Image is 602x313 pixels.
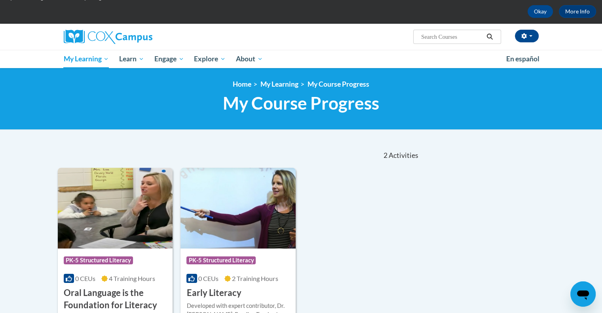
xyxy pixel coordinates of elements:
img: Course Logo [58,168,173,249]
button: Search [484,32,496,42]
a: En español [501,51,545,67]
span: 0 CEUs [198,275,218,282]
span: 2 [383,151,387,160]
span: PK-5 Structured Literacy [186,256,256,264]
a: My Course Progress [308,80,369,88]
iframe: Button to launch messaging window [570,281,596,307]
span: 0 CEUs [75,275,95,282]
input: Search Courses [420,32,484,42]
button: Account Settings [515,30,539,42]
a: Home [233,80,251,88]
span: PK-5 Structured Literacy [64,256,133,264]
span: Activities [389,151,418,160]
span: 4 Training Hours [109,275,155,282]
span: About [236,54,263,64]
a: My Learning [260,80,298,88]
span: 2 Training Hours [232,275,278,282]
h3: Early Literacy [186,287,241,299]
a: Cox Campus [64,30,214,44]
a: My Learning [59,50,114,68]
span: Engage [154,54,184,64]
div: Main menu [52,50,551,68]
a: Engage [149,50,189,68]
span: En español [506,55,539,63]
span: Explore [194,54,226,64]
img: Cox Campus [64,30,152,44]
a: Learn [114,50,149,68]
a: About [231,50,268,68]
span: Learn [119,54,144,64]
button: Okay [528,5,553,18]
a: More Info [559,5,596,18]
span: My Learning [63,54,109,64]
span: My Course Progress [223,93,379,114]
img: Course Logo [180,168,296,249]
a: Explore [189,50,231,68]
h3: Oral Language is the Foundation for Literacy [64,287,167,311]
